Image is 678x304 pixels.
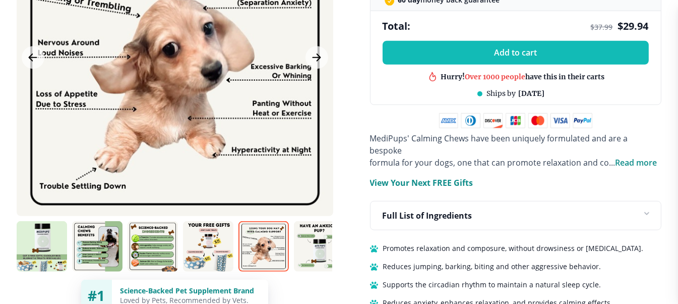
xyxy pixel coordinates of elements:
img: Calming Chews | Natural Dog Supplements [238,221,289,272]
span: Reduces jumping, barking, biting and other aggressive behavior. [383,261,601,273]
span: ... [609,157,657,168]
span: Ships by [486,89,516,98]
span: Promotes relaxation and composure, without drowsiness or [MEDICAL_DATA]. [383,242,644,255]
p: View Your Next FREE Gifts [370,177,473,189]
button: Next Image [305,46,328,69]
img: Calming Chews | Natural Dog Supplements [128,221,178,272]
span: Supports the circadian rhythm to maintain a natural sleep cycle. [383,279,601,291]
button: Add to cart [383,41,649,65]
span: Over 1000 people [465,71,525,80]
p: Full List of Ingredients [383,210,472,222]
span: formula for your dogs, one that can promote relaxation and co [370,157,609,168]
img: Calming Chews | Natural Dog Supplements [17,221,67,272]
div: Hurry! have this in their carts [441,71,604,80]
span: Read more [615,157,657,168]
span: [DATE] [518,89,544,98]
div: Science-Backed Pet Supplement Brand [120,286,260,295]
span: MediPups' Calming Chews have been uniquely formulated and are a bespoke [370,133,628,156]
span: $ 29.94 [618,19,649,33]
button: Previous Image [22,46,44,69]
img: Calming Chews | Natural Dog Supplements [294,221,344,272]
img: payment methods [439,113,592,128]
img: Calming Chews | Natural Dog Supplements [72,221,122,272]
span: Total: [383,19,411,33]
img: Calming Chews | Natural Dog Supplements [183,221,233,272]
span: $ 37.99 [591,22,613,32]
span: Add to cart [494,48,537,58]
